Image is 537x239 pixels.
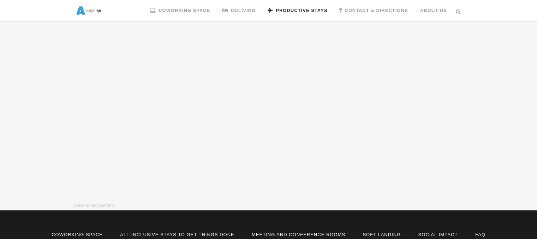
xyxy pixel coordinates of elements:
a: FAQ [475,232,485,237]
a: All-inclusive stays to get things done [120,232,234,237]
span: About us [420,8,447,13]
a: Typeform [96,203,114,208]
a: Meeting and Conference rooms [252,232,345,237]
span: Coworking Space [159,8,210,13]
span: Coliving [231,8,256,13]
span: Productive Stays [276,8,327,13]
iframe: typeform-embed [74,23,463,199]
a: Coworking Space [52,232,103,237]
a: Soft Landing [363,232,401,237]
a: Social Impact [418,232,458,237]
div: powered by [74,199,463,210]
span: Contact & Directions [345,8,408,13]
